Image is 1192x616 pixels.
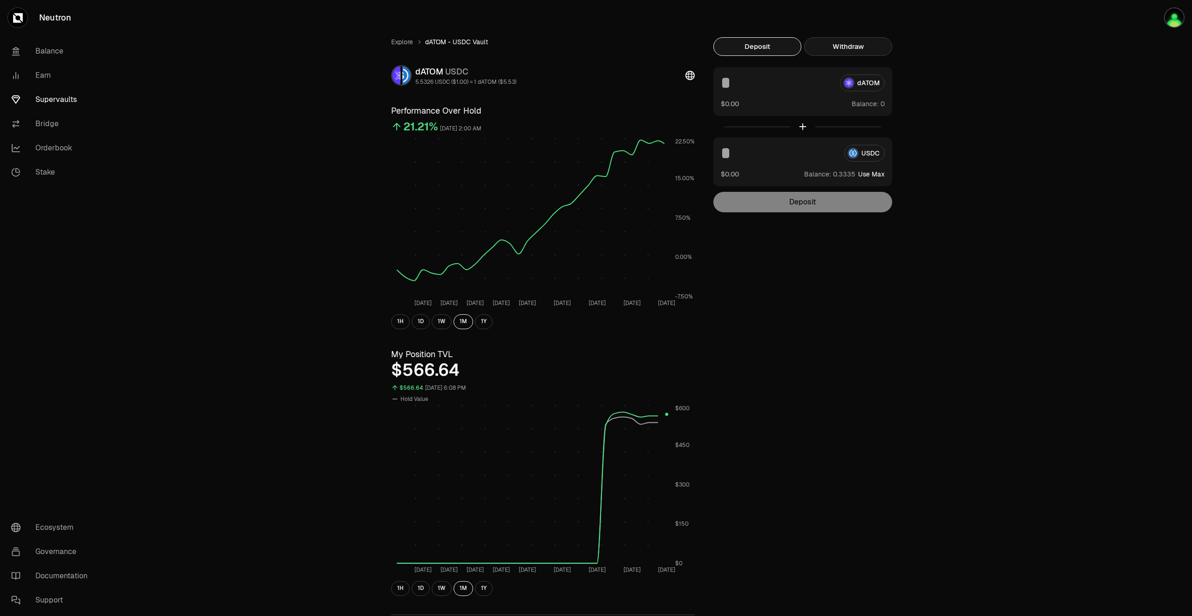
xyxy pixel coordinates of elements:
[412,581,430,596] button: 1D
[391,361,695,379] div: $566.64
[391,37,413,47] a: Explore
[675,560,683,567] tspan: $0
[467,566,484,574] tspan: [DATE]
[391,581,410,596] button: 1H
[392,66,400,85] img: dATOM Logo
[391,37,695,47] nav: breadcrumb
[721,169,739,179] button: $0.00
[721,99,739,108] button: $0.00
[675,214,691,222] tspan: 7.50%
[467,299,484,307] tspan: [DATE]
[623,566,641,574] tspan: [DATE]
[519,566,536,574] tspan: [DATE]
[425,383,466,393] div: [DATE] 6:08 PM
[454,581,473,596] button: 1M
[804,169,831,179] span: Balance:
[414,299,432,307] tspan: [DATE]
[432,314,452,329] button: 1W
[658,566,675,574] tspan: [DATE]
[400,395,428,403] span: Hold Value
[675,405,690,412] tspan: $600
[675,293,693,300] tspan: -7.50%
[412,314,430,329] button: 1D
[415,78,516,86] div: 5.5326 USDC ($1.00) = 1 dATOM ($5.53)
[675,175,694,182] tspan: 15.00%
[425,37,488,47] span: dATOM - USDC Vault
[4,63,101,88] a: Earn
[493,299,510,307] tspan: [DATE]
[623,299,641,307] tspan: [DATE]
[391,348,695,361] h3: My Position TVL
[414,566,432,574] tspan: [DATE]
[675,481,690,488] tspan: $300
[493,566,510,574] tspan: [DATE]
[475,314,493,329] button: 1Y
[440,566,458,574] tspan: [DATE]
[454,314,473,329] button: 1M
[1165,8,1184,27] img: portefeuilleterra
[675,520,689,528] tspan: $150
[4,515,101,540] a: Ecosystem
[4,564,101,588] a: Documentation
[675,138,695,145] tspan: 22.50%
[475,581,493,596] button: 1Y
[554,566,571,574] tspan: [DATE]
[4,540,101,564] a: Governance
[391,104,695,117] h3: Performance Over Hold
[4,160,101,184] a: Stake
[589,566,606,574] tspan: [DATE]
[432,581,452,596] button: 1W
[589,299,606,307] tspan: [DATE]
[4,88,101,112] a: Supervaults
[858,169,885,179] button: Use Max
[519,299,536,307] tspan: [DATE]
[445,66,468,77] span: USDC
[400,383,423,393] div: $566.64
[391,314,410,329] button: 1H
[4,588,101,612] a: Support
[402,66,411,85] img: USDC Logo
[4,136,101,160] a: Orderbook
[713,37,801,56] button: Deposit
[403,119,438,134] div: 21.21%
[4,112,101,136] a: Bridge
[440,299,458,307] tspan: [DATE]
[440,123,481,134] div: [DATE] 2:00 AM
[415,65,516,78] div: dATOM
[554,299,571,307] tspan: [DATE]
[4,39,101,63] a: Balance
[804,37,892,56] button: Withdraw
[658,299,675,307] tspan: [DATE]
[852,99,879,108] span: Balance:
[675,441,690,449] tspan: $450
[675,253,692,261] tspan: 0.00%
